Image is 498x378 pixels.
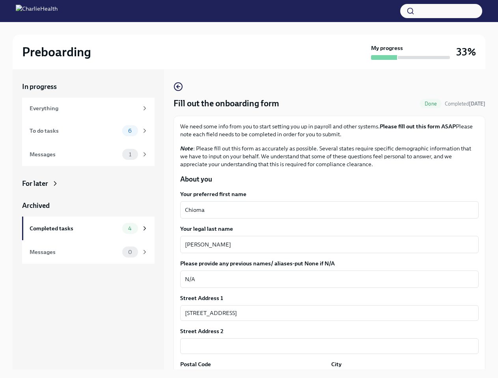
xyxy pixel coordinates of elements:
[456,45,476,59] h3: 33%
[180,122,479,138] p: We need some info from you to start setting you up in payroll and other systems. Please note each...
[180,259,479,267] label: Please provide any previous names/ aliases-put None if N/A
[30,224,119,233] div: Completed tasks
[30,248,119,256] div: Messages
[123,226,136,232] span: 4
[180,145,193,152] strong: Note
[371,44,403,52] strong: My progress
[180,145,479,168] p: : Please fill out this form as accurately as possible. Several states require specific demographi...
[22,143,155,166] a: Messages1
[445,101,485,107] span: Completed
[445,100,485,107] span: September 30th, 2025 09:10
[185,205,474,215] textarea: Chioma
[180,174,479,184] p: About you
[30,126,119,135] div: To do tasks
[180,294,223,302] label: Street Address 1
[22,179,48,188] div: For later
[22,240,155,264] a: Messages0
[180,190,479,198] label: Your preferred first name
[185,240,474,249] textarea: [PERSON_NAME]
[22,98,155,119] a: Everything
[30,150,119,159] div: Messages
[123,249,137,255] span: 0
[331,360,341,368] label: City
[22,217,155,240] a: Completed tasks4
[30,104,138,113] div: Everything
[16,5,58,17] img: CharlieHealth
[185,274,474,284] textarea: N/A
[180,225,479,233] label: Your legal last name
[22,82,155,91] a: In progress
[420,101,442,107] span: Done
[173,98,279,109] h4: Fill out the onboarding form
[124,152,136,157] span: 1
[22,119,155,143] a: To do tasks6
[180,360,211,368] label: Postal Code
[123,128,136,134] span: 6
[380,123,456,130] strong: Please fill out this form ASAP
[22,44,91,60] h2: Preboarding
[180,327,224,335] label: Street Address 2
[22,179,155,188] a: For later
[469,101,485,107] strong: [DATE]
[22,201,155,210] a: Archived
